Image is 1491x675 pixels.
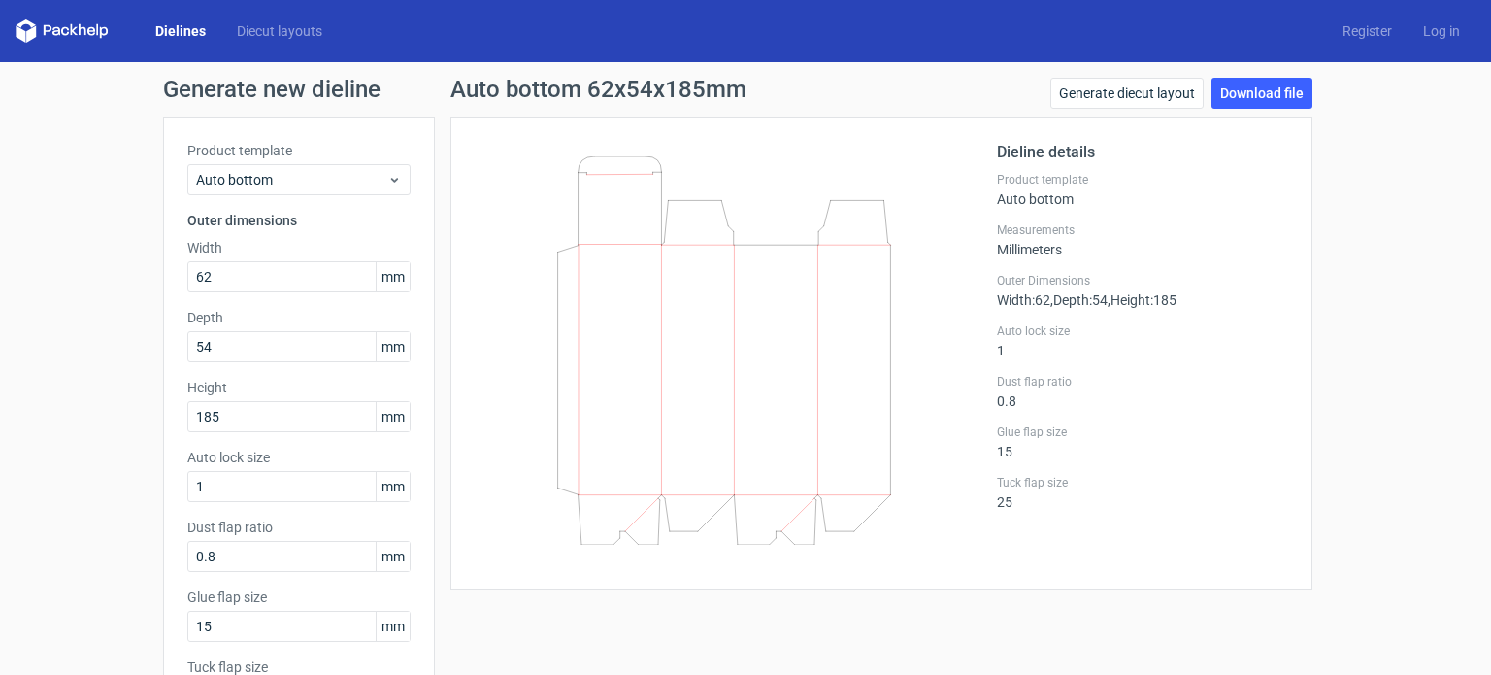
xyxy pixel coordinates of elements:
div: 1 [997,323,1288,358]
a: Diecut layouts [221,21,338,41]
h1: Auto bottom 62x54x185mm [450,78,746,101]
label: Dust flap ratio [997,374,1288,389]
span: mm [376,542,410,571]
div: 0.8 [997,374,1288,409]
label: Height [187,378,411,397]
label: Auto lock size [997,323,1288,339]
h3: Outer dimensions [187,211,411,230]
span: mm [376,262,410,291]
div: 25 [997,475,1288,510]
a: Download file [1211,78,1312,109]
label: Auto lock size [187,448,411,467]
label: Measurements [997,222,1288,238]
a: Register [1327,21,1408,41]
span: , Depth : 54 [1050,292,1108,308]
label: Product template [997,172,1288,187]
label: Depth [187,308,411,327]
label: Glue flap size [997,424,1288,440]
a: Log in [1408,21,1475,41]
div: Millimeters [997,222,1288,257]
div: Auto bottom [997,172,1288,207]
span: Width : 62 [997,292,1050,308]
a: Dielines [140,21,221,41]
label: Glue flap size [187,588,411,607]
label: Outer Dimensions [997,273,1288,288]
span: mm [376,332,410,361]
div: 15 [997,424,1288,459]
label: Width [187,238,411,257]
h2: Dieline details [997,141,1288,164]
h1: Generate new dieline [163,78,1328,101]
span: mm [376,472,410,501]
span: mm [376,612,410,641]
a: Generate diecut layout [1050,78,1204,109]
label: Dust flap ratio [187,518,411,537]
span: Auto bottom [196,170,387,189]
label: Product template [187,141,411,160]
span: , Height : 185 [1108,292,1176,308]
label: Tuck flap size [997,475,1288,490]
span: mm [376,402,410,431]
